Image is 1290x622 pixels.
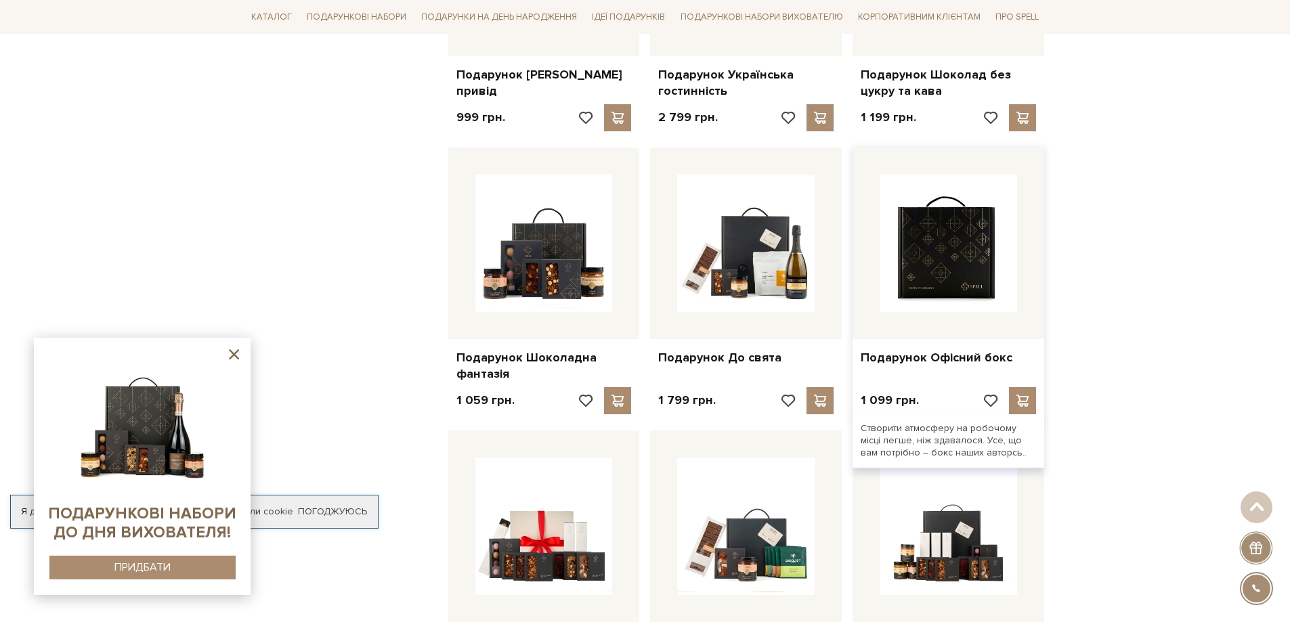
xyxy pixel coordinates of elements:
[861,67,1036,99] a: Подарунок Шоколад без цукру та кава
[11,506,378,518] div: Я дозволяю [DOMAIN_NAME] використовувати
[658,67,834,99] a: Подарунок Українська гостинність
[232,506,293,517] a: файли cookie
[990,7,1044,28] a: Про Spell
[416,7,582,28] a: Подарунки на День народження
[456,67,632,99] a: Подарунок [PERSON_NAME] привід
[301,7,412,28] a: Подарункові набори
[456,393,515,408] p: 1 059 грн.
[853,5,986,28] a: Корпоративним клієнтам
[658,110,718,125] p: 2 799 грн.
[861,393,919,408] p: 1 099 грн.
[586,7,670,28] a: Ідеї подарунків
[853,414,1044,468] div: Створити атмосферу на робочому місці легше, ніж здавалося. Усе, що вам потрібно – бокс наших авто...
[658,350,834,365] a: Подарунок До свята
[861,350,1036,365] a: Подарунок Офісний бокс
[880,175,1017,312] img: Подарунок Офісний бокс
[658,393,716,408] p: 1 799 грн.
[246,7,297,28] a: Каталог
[861,110,916,125] p: 1 199 грн.
[456,110,505,125] p: 999 грн.
[675,5,848,28] a: Подарункові набори вихователю
[298,506,367,518] a: Погоджуюсь
[456,350,632,382] a: Подарунок Шоколадна фантазія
